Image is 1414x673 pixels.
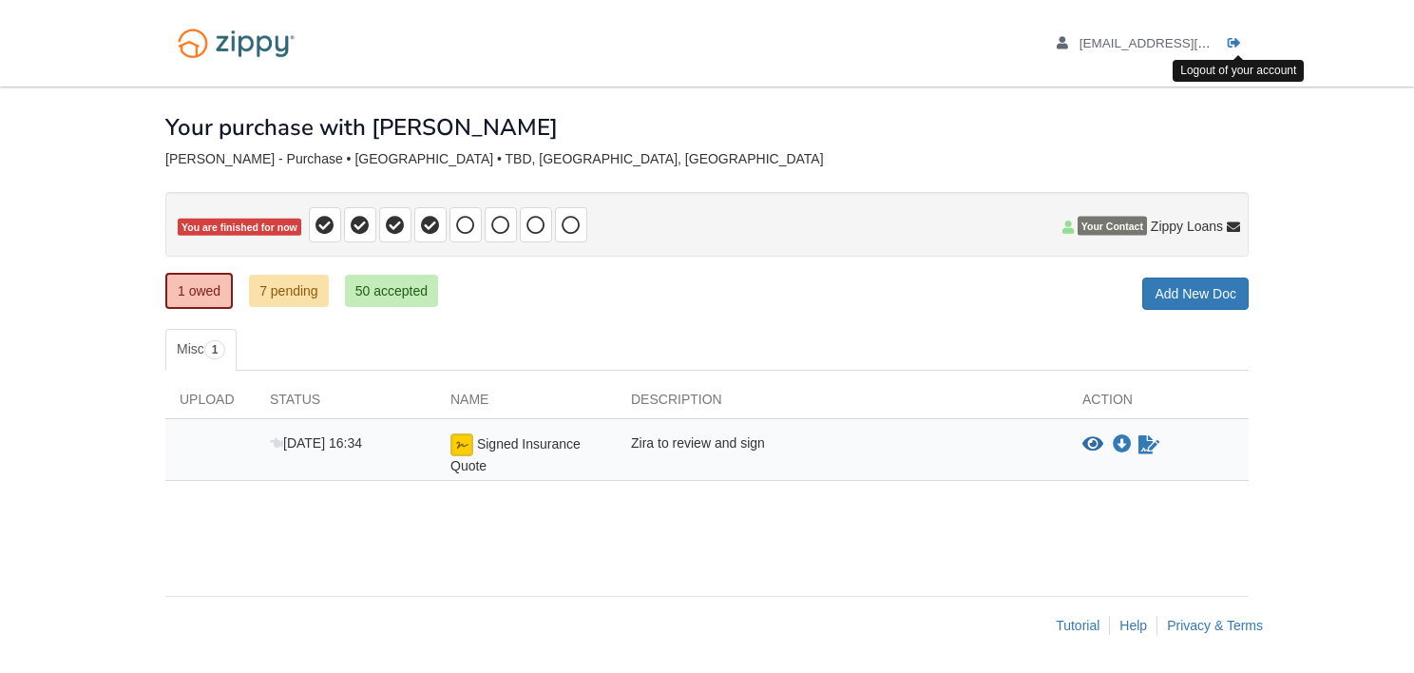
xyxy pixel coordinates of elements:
[1167,618,1263,633] a: Privacy & Terms
[165,19,307,67] img: Logo
[165,329,237,371] a: Misc
[345,275,438,307] a: 50 accepted
[165,151,1249,167] div: [PERSON_NAME] - Purchase • [GEOGRAPHIC_DATA] • TBD, [GEOGRAPHIC_DATA], [GEOGRAPHIC_DATA]
[204,340,226,359] span: 1
[1119,618,1147,633] a: Help
[1068,390,1249,418] div: Action
[1173,60,1304,82] div: Logout of your account
[617,390,1068,418] div: Description
[165,273,233,309] a: 1 owed
[1080,36,1297,50] span: zira83176@outlook.com
[1137,433,1161,456] a: Sign Form
[450,433,473,456] img: Ready for you to esign
[178,219,301,237] span: You are finished for now
[1056,618,1099,633] a: Tutorial
[1228,36,1249,55] a: Log out
[256,390,436,418] div: Status
[450,436,581,473] span: Signed Insurance Quote
[249,275,329,307] a: 7 pending
[1113,437,1132,452] a: Download Signed Insurance Quote
[1078,217,1147,236] span: Your Contact
[165,390,256,418] div: Upload
[1142,278,1249,310] a: Add New Doc
[436,390,617,418] div: Name
[1151,217,1223,236] span: Zippy Loans
[617,433,1068,475] div: Zira to review and sign
[270,435,362,451] span: [DATE] 16:34
[165,115,558,140] h1: Your purchase with [PERSON_NAME]
[1082,435,1103,454] button: View Signed Insurance Quote
[1057,36,1297,55] a: edit profile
